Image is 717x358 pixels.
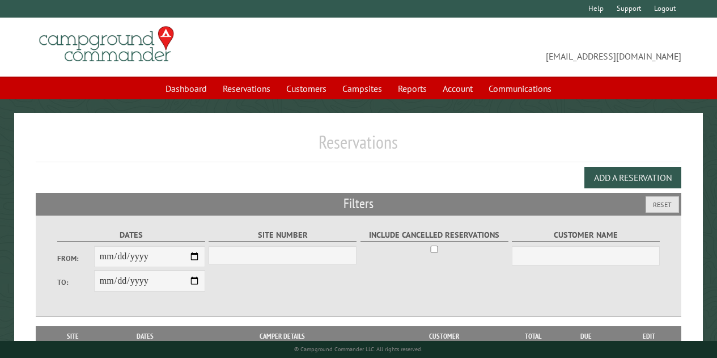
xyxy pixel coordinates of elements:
button: Add a Reservation [584,167,681,188]
h2: Filters [36,193,681,214]
a: Communications [482,78,558,99]
label: Include Cancelled Reservations [360,229,508,242]
label: To: [57,277,94,288]
th: Site [41,326,104,347]
th: Due [556,326,617,347]
th: Dates [104,326,186,347]
small: © Campground Commander LLC. All rights reserved. [294,346,422,353]
button: Reset [646,196,679,213]
label: Dates [57,229,205,242]
a: Customers [279,78,333,99]
h1: Reservations [36,131,681,162]
a: Reservations [216,78,277,99]
a: Reports [391,78,434,99]
th: Total [511,326,556,347]
label: Site Number [209,229,357,242]
a: Campsites [336,78,389,99]
span: [EMAIL_ADDRESS][DOMAIN_NAME] [359,31,681,63]
img: Campground Commander [36,22,177,66]
label: From: [57,253,94,264]
a: Dashboard [159,78,214,99]
label: Customer Name [512,229,660,242]
th: Edit [616,326,681,347]
th: Camper Details [186,326,378,347]
a: Account [436,78,480,99]
th: Customer [378,326,511,347]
